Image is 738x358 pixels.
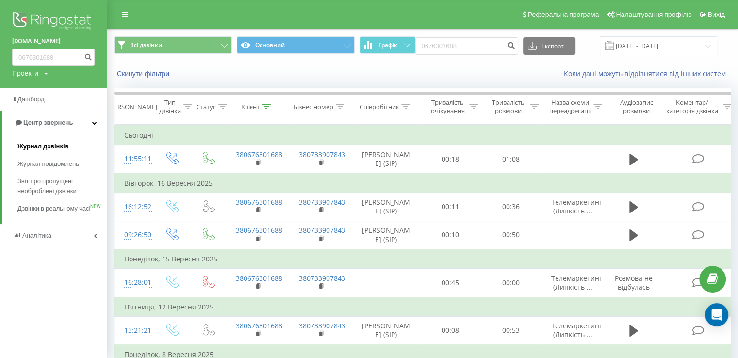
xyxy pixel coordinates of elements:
a: 380733907843 [299,321,345,330]
a: 380733907843 [299,274,345,283]
a: Звіт про пропущені необроблені дзвінки [17,173,107,200]
a: Центр звернень [2,111,107,134]
td: 00:50 [481,221,541,249]
td: 00:10 [420,221,481,249]
div: 16:28:01 [124,273,144,292]
td: [PERSON_NAME] (SIP) [352,221,420,249]
div: Тип дзвінка [159,98,181,115]
div: Коментар/категорія дзвінка [664,98,721,115]
a: Дзвінки в реальному часіNEW [17,200,107,217]
span: Налаштування профілю [616,11,691,18]
td: 00:53 [481,316,541,345]
img: Ringostat logo [12,10,95,34]
a: Журнал дзвінків [17,138,107,155]
div: Співробітник [359,103,399,111]
td: 00:00 [481,269,541,297]
input: Пошук за номером [415,37,518,55]
div: 13:21:21 [124,321,144,340]
span: Телемаркетинг (Липкість ... [551,197,602,215]
a: 380733907843 [299,226,345,235]
td: [PERSON_NAME] (SIP) [352,193,420,221]
td: 00:11 [420,193,481,221]
div: Статус [197,103,216,111]
span: Графік [378,42,397,49]
div: Тривалість розмови [489,98,527,115]
div: [PERSON_NAME] [108,103,157,111]
span: Звіт про пропущені необроблені дзвінки [17,177,102,196]
button: Основний [237,36,355,54]
span: Центр звернень [23,119,73,126]
div: Назва схеми переадресації [549,98,591,115]
a: 380676301688 [236,197,282,207]
button: Графік [360,36,415,54]
button: Експорт [523,37,575,55]
div: 16:12:52 [124,197,144,216]
td: 00:18 [420,145,481,174]
td: П’ятниця, 12 Вересня 2025 [115,297,736,317]
div: Тривалість очікування [428,98,467,115]
a: Журнал повідомлень [17,155,107,173]
span: Журнал дзвінків [17,142,69,151]
a: 380676301688 [236,274,282,283]
a: [DOMAIN_NAME] [12,36,95,46]
td: 00:36 [481,193,541,221]
a: 380676301688 [236,150,282,159]
div: 11:55:11 [124,149,144,168]
span: Всі дзвінки [130,41,162,49]
span: Дзвінки в реальному часі [17,204,90,213]
div: Клієнт [241,103,260,111]
span: Телемаркетинг (Липкість ... [551,274,602,292]
a: 380676301688 [236,226,282,235]
span: Вихід [708,11,725,18]
span: Журнал повідомлень [17,159,79,169]
span: Аналiтика [22,232,51,239]
span: Телемаркетинг (Липкість ... [551,321,602,339]
td: 00:08 [420,316,481,345]
td: [PERSON_NAME] (SIP) [352,316,420,345]
span: Реферальна програма [528,11,599,18]
span: Дашборд [17,96,45,103]
a: 380676301688 [236,321,282,330]
div: Бізнес номер [294,103,333,111]
a: 380733907843 [299,150,345,159]
a: Коли дані можуть відрізнятися вiд інших систем [564,69,731,78]
td: [PERSON_NAME] (SIP) [352,145,420,174]
td: Вівторок, 16 Вересня 2025 [115,174,736,193]
button: Всі дзвінки [114,36,232,54]
div: Аудіозапис розмови [613,98,660,115]
span: Розмова не відбулась [615,274,653,292]
td: Понеділок, 15 Вересня 2025 [115,249,736,269]
td: 00:45 [420,269,481,297]
div: Проекти [12,68,38,78]
a: 380733907843 [299,197,345,207]
button: Скинути фільтри [114,69,174,78]
input: Пошук за номером [12,49,95,66]
td: Сьогодні [115,126,736,145]
div: 09:26:50 [124,226,144,244]
td: 01:08 [481,145,541,174]
div: Open Intercom Messenger [705,303,728,326]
